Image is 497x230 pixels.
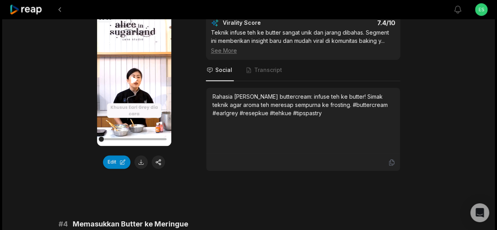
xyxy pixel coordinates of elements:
[470,203,489,222] div: Open Intercom Messenger
[311,19,395,27] div: 7.4 /10
[215,66,232,74] span: Social
[223,19,307,27] div: Virality Score
[213,92,394,117] div: Rahasia [PERSON_NAME] buttercream: infuse teh ke butter! Simak teknik agar aroma teh meresap semp...
[254,66,282,74] span: Transcript
[97,14,171,146] video: Your browser does not support mp4 format.
[73,218,188,229] span: Memasukkan Butter ke Meringue
[211,46,395,55] div: See More
[103,155,130,169] button: Edit
[211,28,395,55] div: Teknik infuse teh ke butter sangat unik dan jarang dibahas. Segment ini memberikan insight baru d...
[59,218,68,229] span: # 4
[206,60,400,81] nav: Tabs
